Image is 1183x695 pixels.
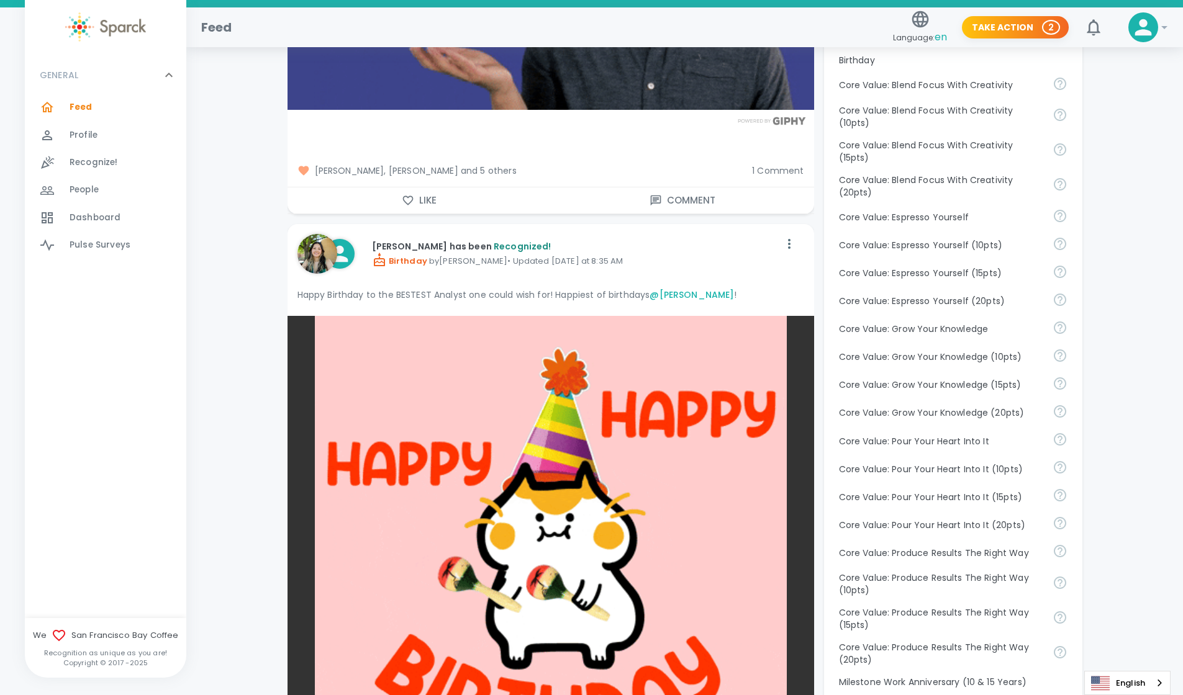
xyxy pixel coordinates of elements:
[839,351,1043,363] p: Core Value: Grow Your Knowledge (10pts)
[839,295,1043,307] p: Core Value: Espresso Yourself (20pts)
[1053,142,1067,157] svg: Achieve goals today and innovate for tomorrow
[201,17,232,37] h1: Feed
[25,204,186,231] a: Dashboard
[839,641,1043,666] p: Core Value: Produce Results The Right Way (20pts)
[1053,208,1067,223] svg: Share your voice and your ideas
[839,379,1043,391] p: Core Value: Grow Your Knowledge (15pts)
[839,606,1043,631] p: Core Value: Produce Results The Right Way (15pts)
[70,156,118,169] span: Recognize!
[1053,236,1067,251] svg: Share your voice and your ideas
[839,174,1043,199] p: Core Value: Blend Focus With Creativity (20pts)
[839,676,1067,688] p: Milestone Work Anniversary (10 & 15 Years)
[1053,544,1067,558] svg: Find success working together and doing the right thing
[650,289,734,301] a: @[PERSON_NAME]
[1053,610,1067,625] svg: Find success working together and doing the right thing
[888,6,952,50] button: Language:en
[839,139,1043,164] p: Core Value: Blend Focus With Creativity (15pts)
[839,79,1043,91] p: Core Value: Blend Focus With Creativity
[839,491,1043,503] p: Core Value: Pour Your Heart Into It (15pts)
[1053,76,1067,91] svg: Achieve goals today and innovate for tomorrow
[1053,404,1067,419] svg: Follow your curiosity and learn together
[372,240,779,253] p: [PERSON_NAME] has been
[551,187,814,213] button: Comment
[70,101,93,114] span: Feed
[735,117,809,125] img: Powered by GIPHY
[372,255,427,267] span: Birthday
[1053,516,1067,531] svg: Come to work to make a difference in your own way
[839,104,1043,129] p: Core Value: Blend Focus With Creativity (10pts)
[1053,376,1067,391] svg: Follow your curiosity and learn together
[1048,21,1054,34] p: 2
[1053,348,1067,363] svg: Follow your curiosity and learn together
[1053,177,1067,192] svg: Achieve goals today and innovate for tomorrow
[752,164,804,177] span: 1 Comment
[40,69,78,81] p: GENERAL
[25,648,186,658] p: Recognition as unique as you are!
[839,54,1067,66] p: Birthday
[65,12,146,42] img: Sparck logo
[494,240,551,253] span: Recognized!
[1053,575,1067,590] svg: Find success working together and doing the right thing
[297,234,337,274] img: Picture of Annabel Su
[839,406,1043,419] p: Core Value: Grow Your Knowledge (20pts)
[839,572,1043,596] p: Core Value: Produce Results The Right Way (10pts)
[962,16,1069,39] button: Take Action 2
[25,176,186,204] a: People
[70,239,130,251] span: Pulse Surveys
[1053,264,1067,279] svg: Share your voice and your ideas
[25,94,186,264] div: GENERAL
[839,547,1043,559] p: Core Value: Produce Results The Right Way
[70,212,120,224] span: Dashboard
[893,29,947,46] span: Language:
[25,56,186,94] div: GENERAL
[839,435,1043,447] p: Core Value: Pour Your Heart Into It
[25,658,186,668] p: Copyright © 2017 - 2025
[25,149,186,176] a: Recognize!
[70,129,97,141] span: Profile
[839,463,1043,475] p: Core Value: Pour Your Heart Into It (10pts)
[25,94,186,121] a: Feed
[288,187,551,213] button: Like
[1053,488,1067,503] svg: Come to work to make a difference in your own way
[1084,671,1171,695] aside: Language selected: English
[839,519,1043,531] p: Core Value: Pour Your Heart Into It (20pts)
[1053,645,1067,660] svg: Find success working together and doing the right thing
[70,184,99,196] span: People
[1053,107,1067,122] svg: Achieve goals today and innovate for tomorrow
[25,231,186,259] a: Pulse Surveys
[297,289,804,301] p: Happy Birthday to the BESTEST Analyst one could wish for! Happiest of birthdays !
[839,211,1043,223] p: Core Value: Espresso Yourself
[839,267,1043,279] p: Core Value: Espresso Yourself (15pts)
[1084,671,1171,695] div: Language
[297,164,743,177] span: [PERSON_NAME], [PERSON_NAME] and 5 others
[25,122,186,149] a: Profile
[1053,432,1067,447] svg: Come to work to make a difference in your own way
[1053,460,1067,475] svg: Come to work to make a difference in your own way
[25,12,186,42] a: Sparck logo
[1053,292,1067,307] svg: Share your voice and your ideas
[935,30,947,44] span: en
[1053,320,1067,335] svg: Follow your curiosity and learn together
[839,323,1043,335] p: Core Value: Grow Your Knowledge
[1085,671,1170,694] a: English
[839,239,1043,251] p: Core Value: Espresso Yourself (10pts)
[25,628,186,643] span: We San Francisco Bay Coffee
[372,253,779,267] p: by [PERSON_NAME] • Updated [DATE] at 8:35 AM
